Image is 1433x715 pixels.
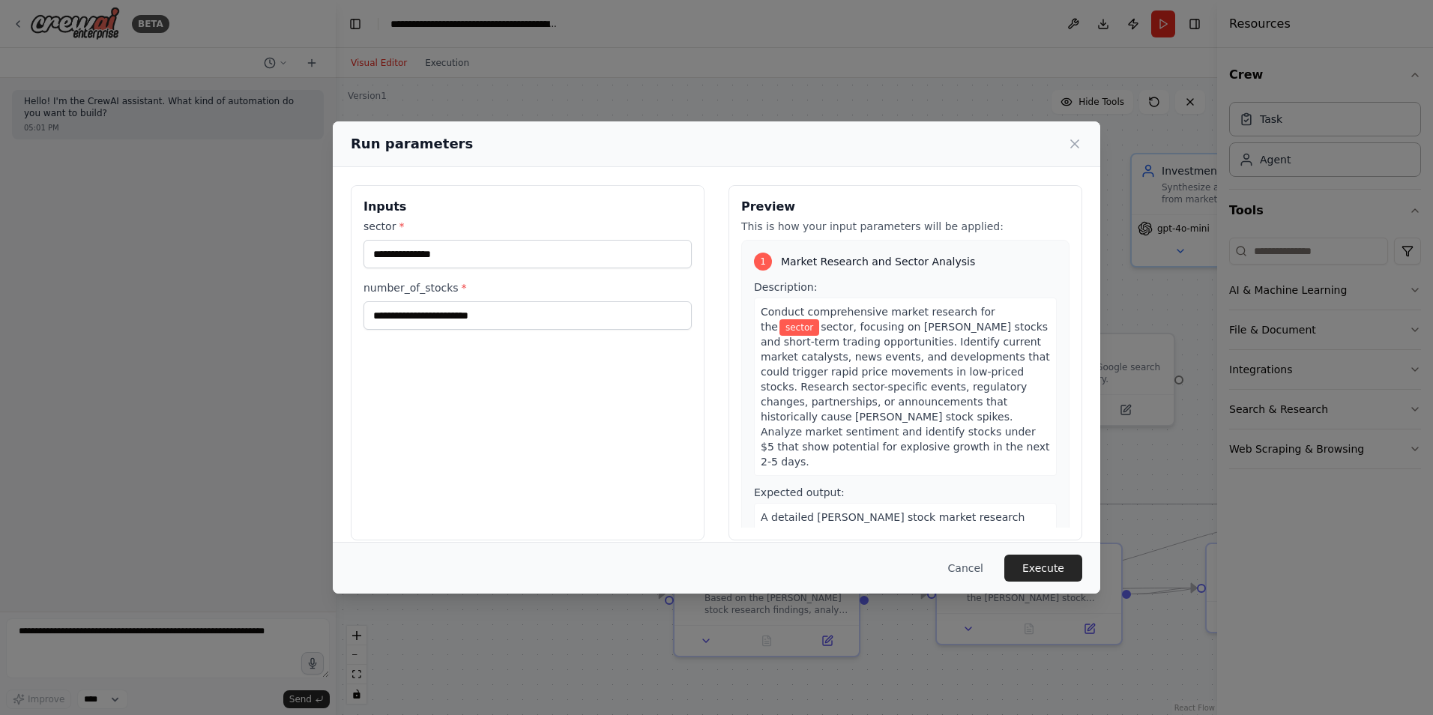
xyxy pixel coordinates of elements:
[741,198,1070,216] h3: Preview
[754,281,817,293] span: Description:
[779,319,819,336] span: Variable: sector
[781,254,975,269] span: Market Research and Sector Analysis
[761,321,1050,468] span: sector, focusing on [PERSON_NAME] stocks and short-term trading opportunities. Identify current m...
[754,486,845,498] span: Expected output:
[761,511,1049,628] span: A detailed [PERSON_NAME] stock market research report in markdown format covering: sector catalys...
[936,555,995,582] button: Cancel
[741,219,1070,234] p: This is how your input parameters will be applied:
[363,198,692,216] h3: Inputs
[351,133,473,154] h2: Run parameters
[761,306,995,333] span: Conduct comprehensive market research for the
[363,219,692,234] label: sector
[363,280,692,295] label: number_of_stocks
[1004,555,1082,582] button: Execute
[754,253,772,271] div: 1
